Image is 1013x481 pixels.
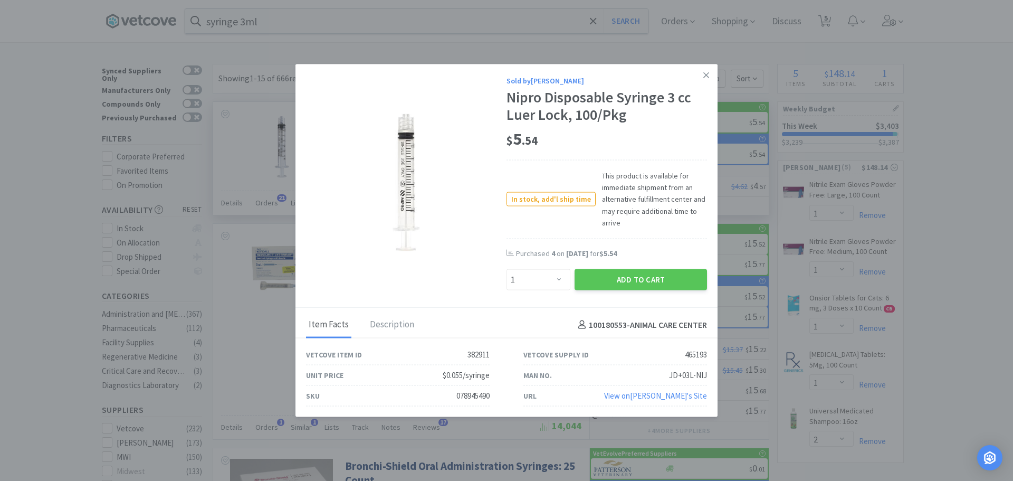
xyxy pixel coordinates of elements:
[685,348,707,361] div: 465193
[599,248,617,258] span: $5.54
[516,248,707,259] div: Purchased on for
[306,370,343,381] div: Unit Price
[443,369,490,382] div: $0.055/syringe
[506,128,538,149] span: 5
[506,74,707,86] div: Sold by [PERSON_NAME]
[574,318,707,332] h4: 100180553 - ANIMAL CARE CENTER
[506,88,707,124] div: Nipro Disposable Syringe 3 cc Luer Lock, 100/Pkg
[467,348,490,361] div: 382911
[506,133,513,148] span: $
[456,390,490,402] div: 078945490
[367,312,417,338] div: Description
[523,390,537,402] div: URL
[566,248,588,258] span: [DATE]
[669,369,707,382] div: JD+03L-NIJ
[977,445,1002,470] div: Open Intercom Messenger
[551,248,555,258] span: 4
[507,193,595,206] span: In stock, add'l ship time
[522,133,538,148] span: . 54
[306,349,362,361] div: Vetcove Item ID
[604,391,707,401] a: View on[PERSON_NAME]'s Site
[338,114,475,251] img: 96b03b96f0054bf1a8bd7a0fc57fa594_465193.jpeg
[575,269,707,290] button: Add to Cart
[596,169,707,229] span: This product is available for immediate shipment from an alternative fulfillment center and may r...
[523,349,589,361] div: Vetcove Supply ID
[306,312,351,338] div: Item Facts
[306,390,320,402] div: SKU
[523,370,552,381] div: Man No.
